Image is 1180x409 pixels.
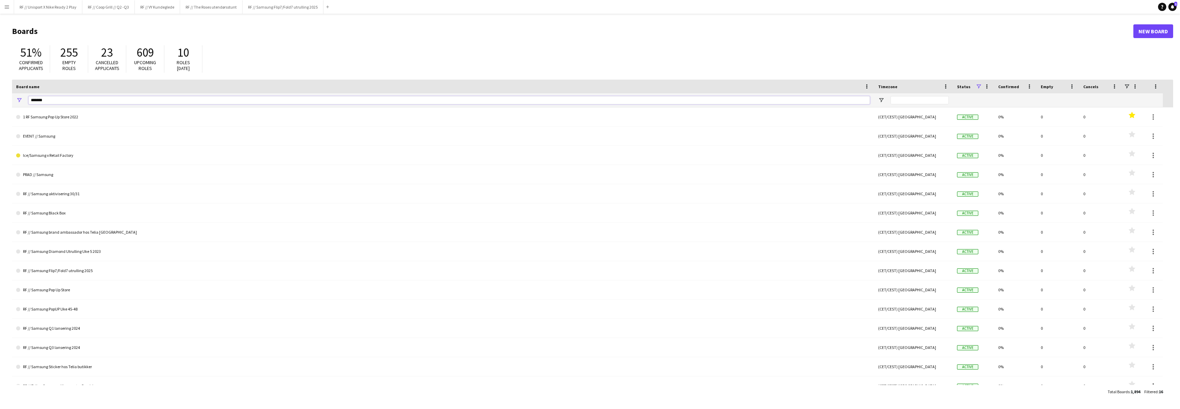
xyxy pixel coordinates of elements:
span: Active [957,384,978,389]
a: RF // Samsung Flip7/Fold7 utrulling 2025 [16,261,870,280]
div: 0 [1037,203,1079,222]
a: Ice/Samsung x Retail Factory [16,146,870,165]
div: 0% [994,146,1037,165]
span: Active [957,249,978,254]
span: Active [957,115,978,120]
div: (CET/CEST) [GEOGRAPHIC_DATA] [874,127,953,145]
div: : [1108,385,1140,398]
div: 0% [994,300,1037,318]
span: Active [957,268,978,273]
div: 0% [994,165,1037,184]
div: 0 [1037,223,1079,242]
div: (CET/CEST) [GEOGRAPHIC_DATA] [874,357,953,376]
div: 0% [994,107,1037,126]
a: 1 [1168,3,1177,11]
a: RF // Samsung Pop Up Store [16,280,870,300]
span: 23 [101,45,113,60]
div: 0% [994,338,1037,357]
span: 16 [1159,389,1163,394]
div: 0 [1079,127,1122,145]
div: 0% [994,223,1037,242]
span: 51% [20,45,42,60]
button: RF // VY Kundeglede [135,0,180,14]
span: 10 [177,45,189,60]
a: RF // Telia x Samsung Kjøpesenter Roadshow [16,376,870,396]
button: RF // Coop Grill // Q2 -Q3 [82,0,135,14]
div: (CET/CEST) [GEOGRAPHIC_DATA] [874,280,953,299]
button: RF // Samsung Flip7/Fold7 utrulling 2025 [243,0,323,14]
div: 0 [1037,261,1079,280]
span: Confirmed [998,84,1019,89]
input: Board name Filter Input [28,96,870,104]
div: : [1144,385,1163,398]
h1: Boards [12,26,1133,36]
div: 0 [1037,280,1079,299]
a: RF // Samsung PopUP Uke 45-48 [16,300,870,319]
div: 0 [1037,107,1079,126]
button: RF // Unisport X Nike Ready 2 Play [14,0,82,14]
div: (CET/CEST) [GEOGRAPHIC_DATA] [874,184,953,203]
span: 255 [60,45,78,60]
div: 0% [994,376,1037,395]
div: 0 [1079,300,1122,318]
div: 0 [1037,184,1079,203]
span: 609 [137,45,154,60]
a: RF // Samsung aktivisering 30/31 [16,184,870,203]
div: 0 [1079,107,1122,126]
span: 1,894 [1131,389,1140,394]
span: Active [957,364,978,370]
span: Active [957,191,978,197]
span: Total Boards [1108,389,1130,394]
a: RF // Samsung Sticker hos Telia butikker [16,357,870,376]
span: 1 [1174,2,1177,6]
span: Active [957,211,978,216]
div: 0 [1079,242,1122,261]
div: 0% [994,242,1037,261]
a: RF // Samsung brand ambassador hos Telia [GEOGRAPHIC_DATA] [16,223,870,242]
div: (CET/CEST) [GEOGRAPHIC_DATA] [874,319,953,338]
div: 0 [1079,338,1122,357]
div: 0 [1079,146,1122,165]
span: Status [957,84,970,89]
input: Timezone Filter Input [890,96,949,104]
div: (CET/CEST) [GEOGRAPHIC_DATA] [874,300,953,318]
span: Board name [16,84,39,89]
span: Active [957,230,978,235]
button: Open Filter Menu [878,97,884,103]
div: (CET/CEST) [GEOGRAPHIC_DATA] [874,107,953,126]
a: EVENT // Samsung [16,127,870,146]
div: (CET/CEST) [GEOGRAPHIC_DATA] [874,261,953,280]
button: Open Filter Menu [16,97,22,103]
div: 0 [1079,261,1122,280]
div: (CET/CEST) [GEOGRAPHIC_DATA] [874,203,953,222]
a: RF // Samsung Diamond Utrulling Uke 5 2023 [16,242,870,261]
div: 0 [1037,165,1079,184]
a: RF // Samsung Q3 lansering 2024 [16,338,870,357]
div: 0 [1079,280,1122,299]
div: 0% [994,203,1037,222]
div: 0 [1079,376,1122,395]
span: Filtered [1144,389,1158,394]
button: RF // The Roses utendørsstunt [180,0,243,14]
a: PRAD // Samsung [16,165,870,184]
span: Cancels [1083,84,1098,89]
div: 0% [994,280,1037,299]
span: Active [957,172,978,177]
div: 0 [1037,242,1079,261]
a: 1 RF Samsung Pop Up Store 2022 [16,107,870,127]
span: Active [957,134,978,139]
div: 0 [1079,223,1122,242]
div: 0 [1037,357,1079,376]
div: 0 [1037,376,1079,395]
div: 0 [1037,338,1079,357]
span: Active [957,153,978,158]
div: (CET/CEST) [GEOGRAPHIC_DATA] [874,146,953,165]
span: Empty [1041,84,1053,89]
span: Empty roles [62,59,76,71]
div: 0 [1079,184,1122,203]
div: 0 [1037,319,1079,338]
div: 0 [1079,203,1122,222]
div: 0% [994,319,1037,338]
div: (CET/CEST) [GEOGRAPHIC_DATA] [874,223,953,242]
div: 0 [1079,165,1122,184]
